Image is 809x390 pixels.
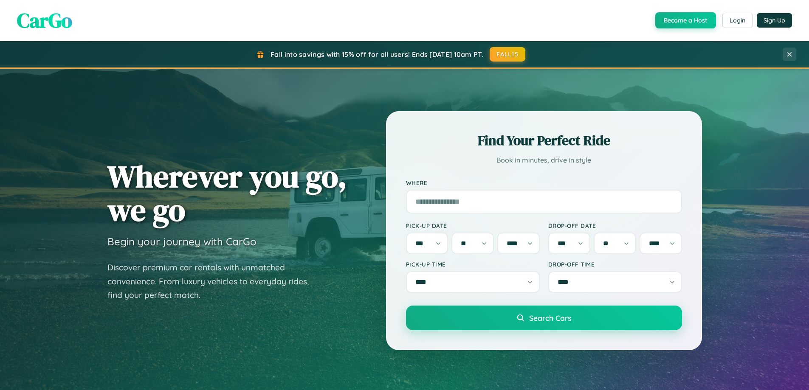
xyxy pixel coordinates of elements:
h1: Wherever you go, we go [107,160,347,227]
span: Fall into savings with 15% off for all users! Ends [DATE] 10am PT. [271,50,483,59]
label: Where [406,179,682,186]
h2: Find Your Perfect Ride [406,131,682,150]
p: Discover premium car rentals with unmatched convenience. From luxury vehicles to everyday rides, ... [107,261,320,302]
label: Pick-up Time [406,261,540,268]
button: Become a Host [655,12,716,28]
span: Search Cars [529,313,571,323]
h3: Begin your journey with CarGo [107,235,257,248]
button: Search Cars [406,306,682,330]
label: Drop-off Time [548,261,682,268]
label: Pick-up Date [406,222,540,229]
p: Book in minutes, drive in style [406,154,682,166]
button: FALL15 [490,47,525,62]
button: Sign Up [757,13,792,28]
label: Drop-off Date [548,222,682,229]
span: CarGo [17,6,72,34]
button: Login [722,13,753,28]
